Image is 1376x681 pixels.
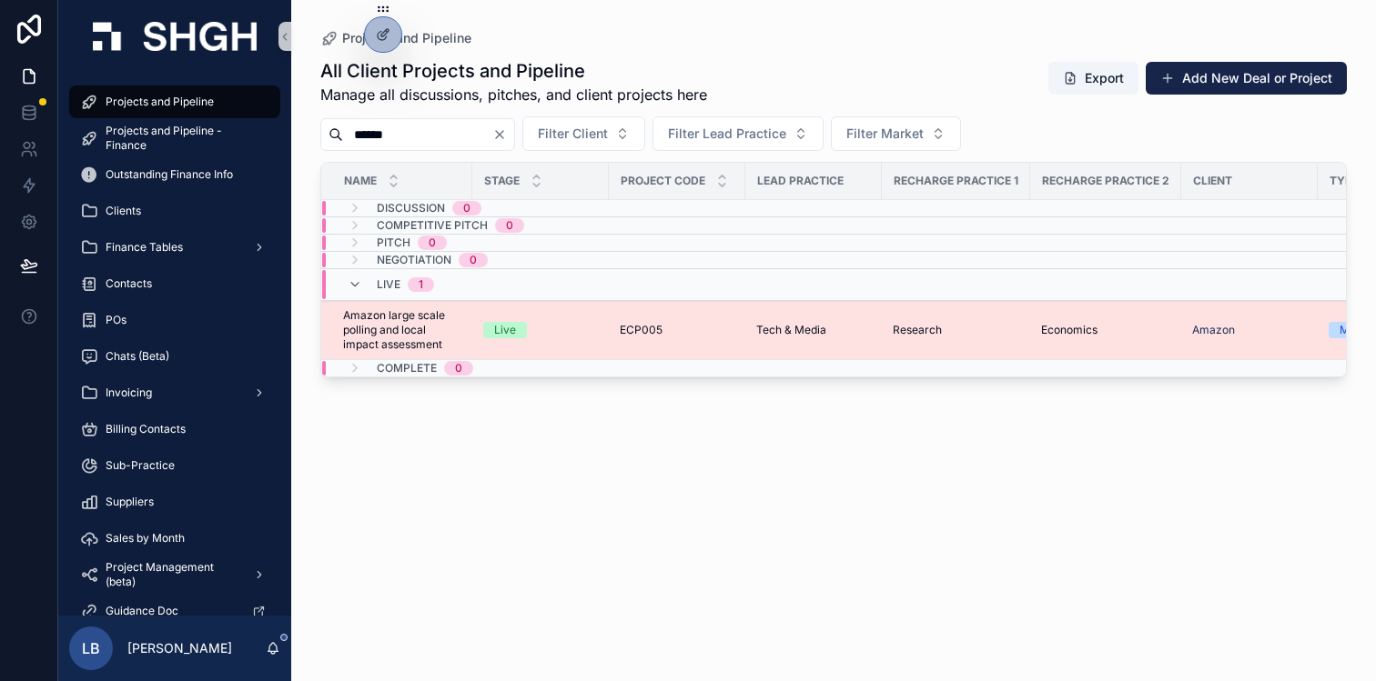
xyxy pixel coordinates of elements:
[377,253,451,267] span: Negotiation
[470,253,477,267] div: 0
[419,277,423,292] div: 1
[343,308,461,352] a: Amazon large scale polling and local impact assessment
[69,376,280,409] a: Invoicing
[1041,323,1098,337] span: Economics
[127,639,232,657] p: [PERSON_NAME]
[93,22,257,51] img: App logo
[377,361,437,376] span: Complete
[757,174,844,188] span: Lead Practice
[69,195,280,227] a: Clients
[69,231,280,264] a: Finance Tables
[106,240,183,255] span: Finance Tables
[1146,62,1347,95] button: Add New Deal or Project
[106,95,214,109] span: Projects and Pipeline
[893,323,1019,337] a: Research
[106,124,262,153] span: Projects and Pipeline - Finance
[377,235,410,250] span: Pitch
[1192,323,1307,337] a: Amazon
[320,58,707,84] h1: All Client Projects and Pipeline
[620,323,734,337] a: ECP005
[106,531,185,546] span: Sales by Month
[106,386,152,400] span: Invoicing
[82,637,100,659] span: LB
[538,125,608,143] span: Filter Client
[69,595,280,627] a: Guidance Doc
[429,235,436,250] div: 0
[831,116,961,151] button: Select Button
[320,84,707,105] span: Manage all discussions, pitches, and client projects here
[653,116,824,151] button: Select Button
[106,422,186,436] span: Billing Contacts
[69,449,280,482] a: Sub-Practice
[846,125,924,143] span: Filter Market
[69,304,280,336] a: POs
[69,267,280,300] a: Contacts
[1048,62,1138,95] button: Export
[106,560,238,589] span: Project Management (beta)
[320,29,471,47] a: Projects and Pipeline
[377,277,400,292] span: Live
[756,323,871,337] a: Tech & Media
[1193,174,1232,188] span: Client
[668,125,786,143] span: Filter Lead Practice
[58,73,291,616] div: scrollable content
[69,486,280,518] a: Suppliers
[106,167,233,182] span: Outstanding Finance Info
[106,276,152,291] span: Contacts
[69,413,280,446] a: Billing Contacts
[106,458,175,473] span: Sub-Practice
[463,201,470,215] div: 0
[377,218,488,233] span: Competitive Pitch
[69,522,280,555] a: Sales by Month
[69,158,280,191] a: Outstanding Finance Info
[1192,323,1235,337] a: Amazon
[344,174,377,188] span: Name
[106,349,169,364] span: Chats (Beta)
[620,323,663,337] span: ECP005
[69,340,280,373] a: Chats (Beta)
[106,495,154,509] span: Suppliers
[69,558,280,591] a: Project Management (beta)
[893,323,942,337] span: Research
[1041,323,1170,337] a: Economics
[756,323,826,337] span: Tech & Media
[455,361,462,376] div: 0
[377,201,445,215] span: Discussion
[69,85,280,118] a: Projects and Pipeline
[522,116,645,151] button: Select Button
[494,322,516,338] div: Live
[506,218,513,233] div: 0
[342,29,471,47] span: Projects and Pipeline
[106,604,178,618] span: Guidance Doc
[621,174,705,188] span: Project Code
[1042,174,1169,188] span: Recharge Practice 2
[483,322,598,338] a: Live
[106,313,126,327] span: POs
[106,204,141,218] span: Clients
[69,122,280,155] a: Projects and Pipeline - Finance
[894,174,1018,188] span: Recharge Practice 1
[492,127,514,142] button: Clear
[484,174,520,188] span: Stage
